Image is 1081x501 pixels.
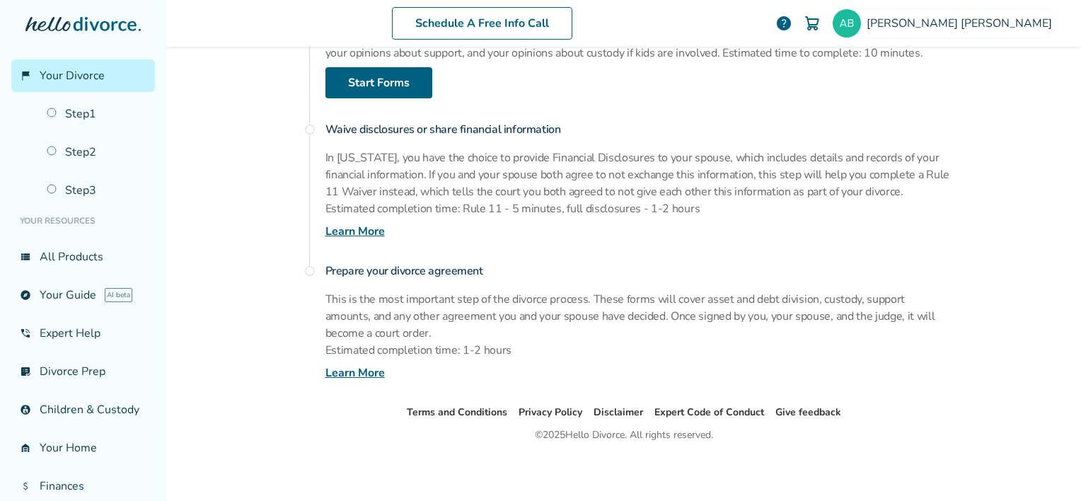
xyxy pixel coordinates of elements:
[11,241,155,273] a: view_listAll Products
[325,291,952,342] p: This is the most important step of the divorce process. These forms will cover asset and debt div...
[325,364,385,381] a: Learn More
[535,427,713,444] div: © 2025 Hello Divorce. All rights reserved.
[867,16,1058,31] span: [PERSON_NAME] [PERSON_NAME]
[105,288,132,302] span: AI beta
[11,59,155,92] a: flag_2Your Divorce
[11,432,155,464] a: garage_homeYour Home
[775,404,841,421] li: Give feedback
[20,480,31,492] span: attach_money
[38,174,155,207] a: Step3
[325,257,952,285] h4: Prepare your divorce agreement
[20,251,31,263] span: view_list
[594,404,643,421] li: Disclaimer
[11,393,155,426] a: account_childChildren & Custody
[325,115,952,144] h4: Waive disclosures or share financial information
[38,136,155,168] a: Step2
[654,405,764,419] a: Expert Code of Conduct
[304,265,316,277] span: radio_button_unchecked
[804,15,821,32] img: Cart
[833,9,861,38] img: angelinabarrientos207@gmail.com
[325,67,432,98] a: Start Forms
[325,223,385,240] a: Learn More
[325,342,952,359] p: Estimated completion time: 1-2 hours
[11,355,155,388] a: list_alt_checkDivorce Prep
[11,317,155,350] a: phone_in_talkExpert Help
[20,366,31,377] span: list_alt_check
[20,404,31,415] span: account_child
[407,405,507,419] a: Terms and Conditions
[392,7,572,40] a: Schedule A Free Info Call
[775,15,792,32] a: help
[519,405,582,419] a: Privacy Policy
[325,200,952,217] p: Estimated completion time: Rule 11 - 5 minutes, full disclosures - 1-2 hours
[38,98,155,130] a: Step1
[325,149,952,200] p: In [US_STATE], you have the choice to provide Financial Disclosures to your spouse, which include...
[20,442,31,454] span: garage_home
[20,289,31,301] span: explore
[11,207,155,235] li: Your Resources
[11,279,155,311] a: exploreYour GuideAI beta
[304,124,316,135] span: radio_button_unchecked
[40,68,105,83] span: Your Divorce
[1010,433,1081,501] iframe: Chat Widget
[20,70,31,81] span: flag_2
[20,328,31,339] span: phone_in_talk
